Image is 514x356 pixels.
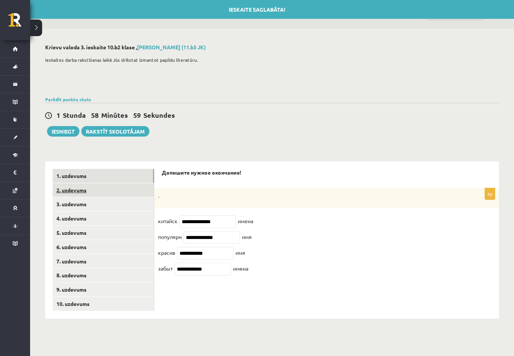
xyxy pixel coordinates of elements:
[53,197,154,211] a: 3. uzdevums
[53,283,154,297] a: 9. uzdevums
[158,231,182,242] p: популярн
[63,111,86,119] span: Stunda
[137,44,206,50] a: [PERSON_NAME] (11.b3 JK)
[158,192,458,199] p: .
[53,226,154,240] a: 5. uzdevums
[53,169,154,183] a: 1. uzdevums
[158,247,175,258] p: красив
[45,44,499,50] h2: Krievu valoda 3. ieskaite 10.b2 klase ,
[53,254,154,268] a: 7. uzdevums
[143,111,175,119] span: Sekundes
[45,96,91,102] a: Parādīt punktu skalu
[53,183,154,197] a: 2. uzdevums
[485,188,495,200] p: 4p
[53,268,154,282] a: 8. uzdevums
[133,111,141,119] span: 59
[45,56,495,63] p: Ieskaites darba rakstīšanas laikā Jūs drīkstat izmantot papildu literatūru.
[8,13,30,32] a: Rīgas 1. Tālmācības vidusskola
[91,111,99,119] span: 58
[53,297,154,311] a: 10. uzdevums
[81,126,149,137] a: Rakstīt skolotājam
[158,215,495,278] fieldset: имена имя имя имена
[56,111,60,119] span: 1
[158,215,178,227] p: китайск
[53,211,154,225] a: 4. uzdevums
[158,263,173,274] p: забыт
[101,111,128,119] span: Minūtes
[162,169,241,176] strong: Допишите нужное окончание!
[53,240,154,254] a: 6. uzdevums
[47,126,79,137] button: Iesniegt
